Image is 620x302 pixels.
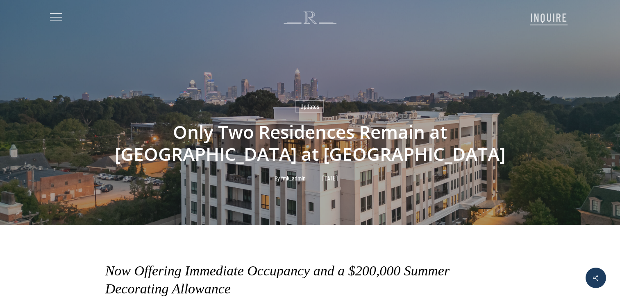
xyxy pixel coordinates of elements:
a: fmk_admin [281,174,306,182]
span: [DATE] [314,175,346,181]
a: Navigation Menu [48,14,62,22]
a: INQUIRE [530,9,568,25]
em: Now Offering Immediate Occupancy and a $200,000 Summer Decorating Allowance [105,263,450,296]
span: INQUIRE [530,10,568,24]
a: Updates [295,100,324,113]
span: By [275,175,280,181]
h1: Only Two Residences Remain at [GEOGRAPHIC_DATA] at [GEOGRAPHIC_DATA] [105,113,515,173]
